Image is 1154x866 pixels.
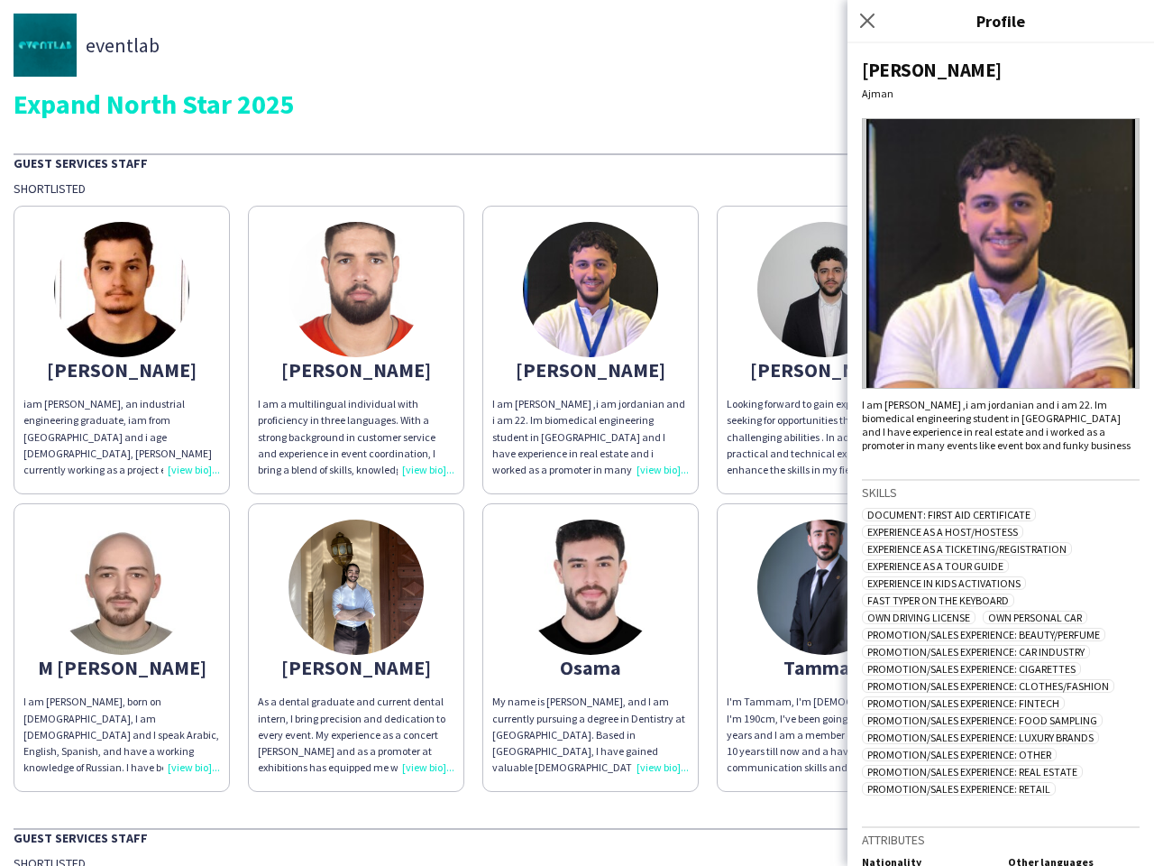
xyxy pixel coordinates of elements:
[862,714,1103,727] span: Promotion/Sales Experience: Food Sampling
[288,520,424,655] img: thumb-0dbda813-027f-4346-a3d0-b22b9d6c414b.jpg
[862,87,1140,100] div: Ajman
[862,748,1057,761] span: Promotion/Sales Experience: Other
[757,222,893,357] img: thumb-6630f7c4e8607.jpeg
[862,542,1072,556] span: Experience as a Ticketing/Registration
[862,576,1026,590] span: Experience in Kids Activations
[862,559,1009,573] span: Experience as a Tour Guide
[14,90,1140,117] div: Expand North Star 2025
[258,694,454,776] div: As a dental graduate and current dental intern, I bring precision and dedication to every event. ...
[258,362,454,378] div: [PERSON_NAME]
[258,396,454,478] div: I am a multilingual individual with proficiency in three languages. With a strong background in c...
[14,828,1140,846] div: Guest Services Staff
[492,694,689,776] div: My name is [PERSON_NAME], and I am currently pursuing a degree in Dentistry at [GEOGRAPHIC_DATA]....
[727,362,923,378] div: [PERSON_NAME]
[523,222,658,357] img: thumb-6899912dd857e.jpeg
[862,645,1090,659] span: Promotion/Sales Experience: Car Industry
[862,765,1083,778] span: Promotion/Sales Experience: Real Estate
[757,520,893,655] img: thumb-686c070a56e6c.jpg
[23,396,220,478] div: iam [PERSON_NAME], an industrial engineering graduate, iam from [GEOGRAPHIC_DATA] and i age [DEMO...
[862,508,1036,521] span: Document: First Aid Certificate
[492,659,689,676] div: Osama
[23,659,220,676] div: M [PERSON_NAME]
[523,520,658,655] img: thumb-68655dc7e734c.jpeg
[862,118,1140,389] img: Crew avatar or photo
[288,222,424,357] img: thumb-684bf61c15068.jpg
[14,14,77,77] img: thumb-676cfa27-c4f8-448c-90fc-bf4dc1a81b10.jpg
[23,362,220,378] div: [PERSON_NAME]
[23,694,220,776] div: I am [PERSON_NAME], born on [DEMOGRAPHIC_DATA], I am [DEMOGRAPHIC_DATA] and I speak Arabic, Engli...
[492,362,689,378] div: [PERSON_NAME]
[862,525,1023,539] span: Experience as a Host/Hostess
[862,611,975,624] span: Own Driving License
[983,611,1087,624] span: Own Personal Car
[727,659,923,676] div: Tammam
[14,180,1140,197] div: Shortlisted
[862,832,1140,848] h3: Attributes
[258,659,454,676] div: [PERSON_NAME]
[862,398,1140,452] div: I am [PERSON_NAME] ,i am jordanian and i am 22. Im biomedical engineering student in [GEOGRAPHIC_...
[727,396,923,478] div: Looking forward to gain experience by seeking for opportunities that offer challenging abilities ...
[862,628,1105,641] span: Promotion/Sales Experience: Beauty/Perfume
[86,37,160,53] span: eventlab
[847,9,1154,32] h3: Profile
[14,153,1140,171] div: Guest Services Staff
[54,520,189,655] img: thumb-652100cf29958.jpeg
[862,696,1065,710] span: Promotion/Sales Experience: Fintech
[862,731,1099,744] span: Promotion/Sales Experience: Luxury Brands
[862,662,1081,676] span: Promotion/Sales Experience: Cigarettes
[862,594,1014,607] span: Fast Typer on the Keyboard
[727,694,923,776] div: I'm Tammam, I'm [DEMOGRAPHIC_DATA], I'm 190cm, I've been going to the gym for 3 years and I am a ...
[54,222,189,357] img: thumb-656895d3697b1.jpeg
[492,396,689,478] div: I am [PERSON_NAME] ,i am jordanian and i am 22. Im biomedical engineering student in [GEOGRAPHIC_...
[862,679,1114,693] span: Promotion/Sales Experience: Clothes/Fashion
[862,782,1056,796] span: Promotion/Sales Experience: Retail
[862,484,1140,501] h3: Skills
[862,58,1140,82] div: [PERSON_NAME]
